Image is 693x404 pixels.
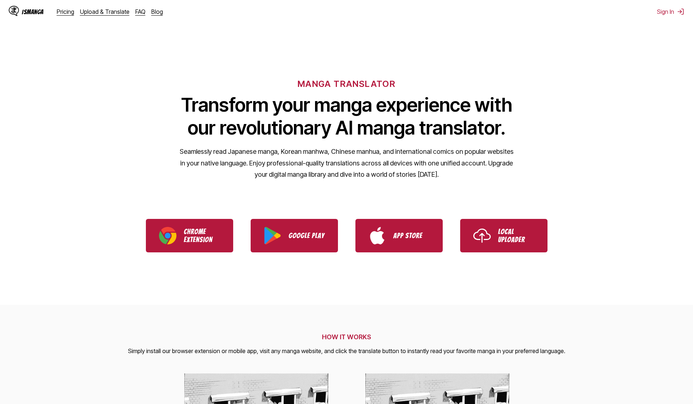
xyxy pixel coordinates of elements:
button: Sign In [657,8,684,15]
h2: HOW IT WORKS [128,333,565,341]
p: Google Play [288,232,325,240]
img: Chrome logo [159,227,176,244]
p: Seamlessly read Japanese manga, Korean manhwa, Chinese manhua, and international comics on popula... [179,146,514,180]
a: Blog [151,8,163,15]
a: Download IsManga Chrome Extension [146,219,233,252]
h1: Transform your manga experience with our revolutionary AI manga translator. [179,93,514,139]
a: IsManga LogoIsManga [9,6,57,17]
a: Download IsManga from App Store [355,219,443,252]
a: Use IsManga Local Uploader [460,219,547,252]
img: Google Play logo [264,227,281,244]
img: IsManga Logo [9,6,19,16]
a: Upload & Translate [80,8,130,15]
p: Simply install our browser extension or mobile app, visit any manga website, and click the transl... [128,347,565,356]
p: App Store [393,232,430,240]
a: Pricing [57,8,74,15]
img: App Store logo [369,227,386,244]
div: IsManga [22,8,44,15]
img: Upload icon [473,227,491,244]
h6: MANGA TRANSLATOR [298,79,395,89]
img: Sign out [677,8,684,15]
p: Chrome Extension [184,228,220,244]
a: Download IsManga from Google Play [251,219,338,252]
p: Local Uploader [498,228,534,244]
a: FAQ [135,8,146,15]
